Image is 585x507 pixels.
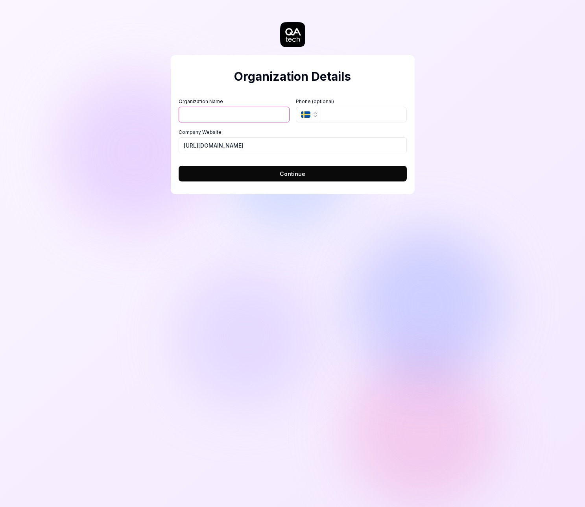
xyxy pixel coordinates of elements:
[179,137,407,153] input: https://
[179,98,290,105] label: Organization Name
[179,129,407,136] label: Company Website
[179,166,407,181] button: Continue
[179,68,407,85] h2: Organization Details
[280,170,305,178] span: Continue
[296,98,407,105] label: Phone (optional)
